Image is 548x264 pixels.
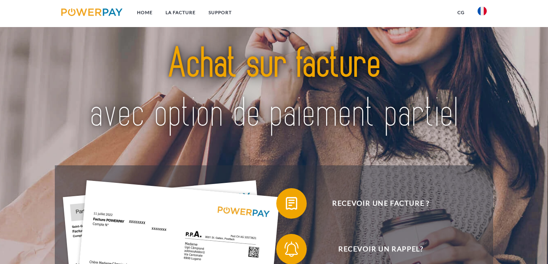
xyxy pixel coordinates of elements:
[288,188,474,219] span: Recevoir une facture ?
[478,6,487,16] img: fr
[518,234,542,258] iframe: Bouton de lancement de la fenêtre de messagerie
[202,6,238,19] a: Support
[451,6,471,19] a: CG
[282,240,301,259] img: qb_bell.svg
[282,194,301,213] img: qb_bill.svg
[82,26,466,151] img: title-powerpay_fr.svg
[61,8,123,16] img: logo-powerpay.svg
[131,6,159,19] a: Home
[276,188,474,219] button: Recevoir une facture ?
[159,6,202,19] a: LA FACTURE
